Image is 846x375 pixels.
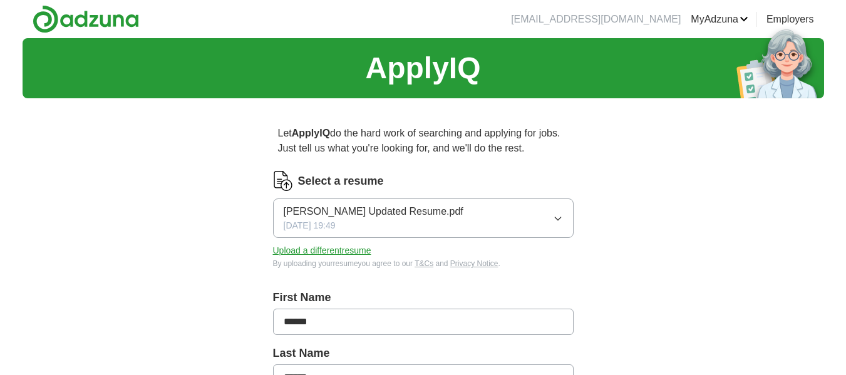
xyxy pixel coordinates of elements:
[273,289,574,306] label: First Name
[273,244,371,257] button: Upload a differentresume
[273,198,574,238] button: [PERSON_NAME] Updated Resume.pdf[DATE] 19:49
[450,259,498,268] a: Privacy Notice
[273,258,574,269] div: By uploading your resume you agree to our and .
[284,219,336,232] span: [DATE] 19:49
[766,12,814,27] a: Employers
[298,173,384,190] label: Select a resume
[292,128,330,138] strong: ApplyIQ
[284,204,463,219] span: [PERSON_NAME] Updated Resume.pdf
[273,121,574,161] p: Let do the hard work of searching and applying for jobs. Just tell us what you're looking for, an...
[691,12,748,27] a: MyAdzuna
[415,259,433,268] a: T&Cs
[33,5,139,33] img: Adzuna logo
[511,12,681,27] li: [EMAIL_ADDRESS][DOMAIN_NAME]
[273,345,574,362] label: Last Name
[273,171,293,191] img: CV Icon
[365,46,480,91] h1: ApplyIQ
